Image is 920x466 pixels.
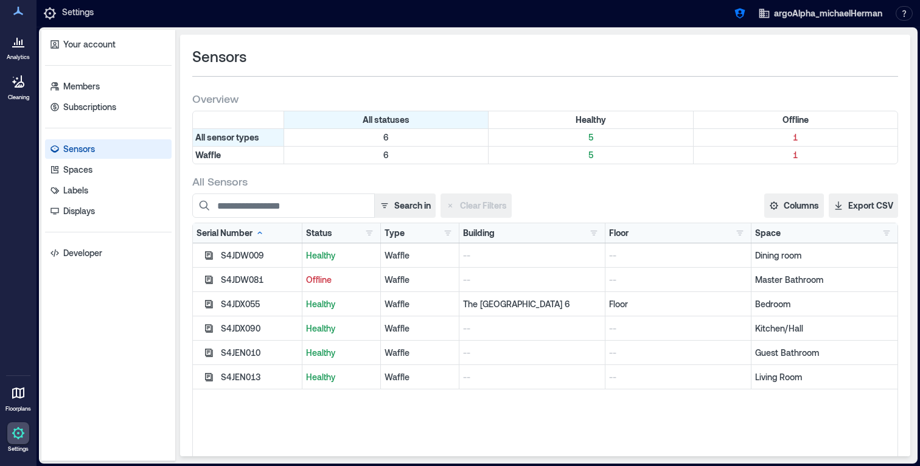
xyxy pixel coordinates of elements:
[45,139,172,159] a: Sensors
[45,35,172,54] a: Your account
[63,101,116,113] p: Subscriptions
[696,149,895,161] p: 1
[385,274,455,286] div: Waffle
[696,131,895,144] p: 1
[306,274,377,286] p: Offline
[609,249,747,262] p: --
[193,129,284,146] div: All sensor types
[829,193,898,218] button: Export CSV
[755,274,894,286] p: Master Bathroom
[755,249,894,262] p: Dining room
[609,371,747,383] p: --
[609,322,747,335] p: --
[3,67,33,105] a: Cleaning
[385,347,455,359] div: Waffle
[306,249,377,262] p: Healthy
[694,147,897,164] div: Filter by Type: Waffle & Status: Offline
[463,274,601,286] p: --
[463,322,601,335] p: --
[221,298,298,310] div: S4JDX055
[463,298,601,310] p: The [GEOGRAPHIC_DATA] 6
[306,227,332,239] div: Status
[63,247,102,259] p: Developer
[491,131,690,144] p: 5
[45,243,172,263] a: Developer
[221,322,298,335] div: S4JDX090
[463,371,601,383] p: --
[287,149,486,161] p: 6
[45,181,172,200] a: Labels
[755,227,781,239] div: Space
[385,371,455,383] div: Waffle
[385,322,455,335] div: Waffle
[694,111,897,128] div: Filter by Status: Offline
[192,91,239,106] span: Overview
[755,298,894,310] p: Bedroom
[197,227,265,239] div: Serial Number
[63,184,88,196] p: Labels
[287,131,486,144] p: 6
[221,274,298,286] div: S4JDW081
[63,164,92,176] p: Spaces
[63,38,116,50] p: Your account
[221,347,298,359] div: S4JEN010
[385,298,455,310] div: Waffle
[764,193,824,218] button: Columns
[609,347,747,359] p: --
[4,419,33,456] a: Settings
[306,347,377,359] p: Healthy
[8,445,29,453] p: Settings
[463,249,601,262] p: --
[7,54,30,61] p: Analytics
[609,298,747,310] p: Floor
[754,4,886,23] button: argoAlpha_michaelHerman
[755,347,894,359] p: Guest Bathroom
[463,227,495,239] div: Building
[192,47,246,66] span: Sensors
[192,174,248,189] span: All Sensors
[489,111,693,128] div: Filter by Status: Healthy
[221,371,298,383] div: S4JEN013
[385,227,405,239] div: Type
[306,371,377,383] p: Healthy
[3,27,33,64] a: Analytics
[755,322,894,335] p: Kitchen/Hall
[45,77,172,96] a: Members
[609,274,747,286] p: --
[45,97,172,117] a: Subscriptions
[45,201,172,221] a: Displays
[63,205,95,217] p: Displays
[45,160,172,179] a: Spaces
[5,405,31,412] p: Floorplans
[62,6,94,21] p: Settings
[385,249,455,262] div: Waffle
[306,298,377,310] p: Healthy
[491,149,690,161] p: 5
[63,80,100,92] p: Members
[374,193,436,218] button: Search in
[8,94,29,101] p: Cleaning
[306,322,377,335] p: Healthy
[755,371,894,383] p: Living Room
[774,7,882,19] span: argoAlpha_michaelHerman
[2,378,35,416] a: Floorplans
[609,227,629,239] div: Floor
[193,147,284,164] div: Filter by Type: Waffle
[284,111,489,128] div: All statuses
[441,193,512,218] button: Clear Filters
[489,147,693,164] div: Filter by Type: Waffle & Status: Healthy
[463,347,601,359] p: --
[63,143,95,155] p: Sensors
[221,249,298,262] div: S4JDW009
